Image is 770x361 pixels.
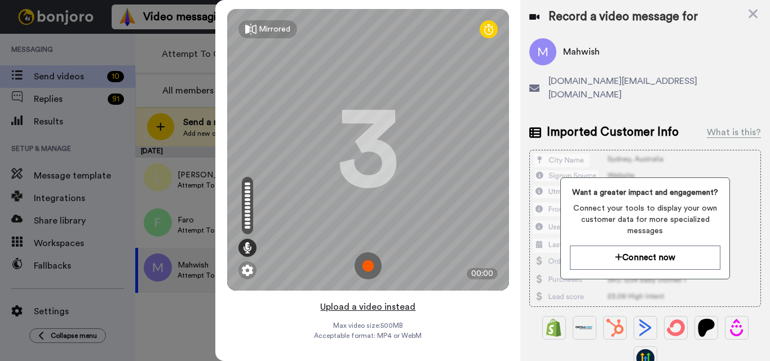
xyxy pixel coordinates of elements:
[547,124,679,141] span: Imported Customer Info
[355,252,382,279] img: ic_record_start.svg
[570,203,720,237] span: Connect your tools to display your own customer data for more specialized messages
[337,108,399,192] div: 3
[728,319,746,337] img: Drip
[333,321,403,330] span: Max video size: 500 MB
[467,268,498,279] div: 00:00
[242,265,253,276] img: ic_gear.svg
[317,300,419,314] button: Upload a video instead
[697,319,715,337] img: Patreon
[548,74,761,101] span: [DOMAIN_NAME][EMAIL_ADDRESS][DOMAIN_NAME]
[545,319,563,337] img: Shopify
[576,319,594,337] img: Ontraport
[570,246,720,270] button: Connect now
[667,319,685,337] img: ConvertKit
[570,187,720,198] span: Want a greater impact and engagement?
[707,126,761,139] div: What is this?
[636,319,654,337] img: ActiveCampaign
[606,319,624,337] img: Hubspot
[314,331,422,340] span: Acceptable format: MP4 or WebM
